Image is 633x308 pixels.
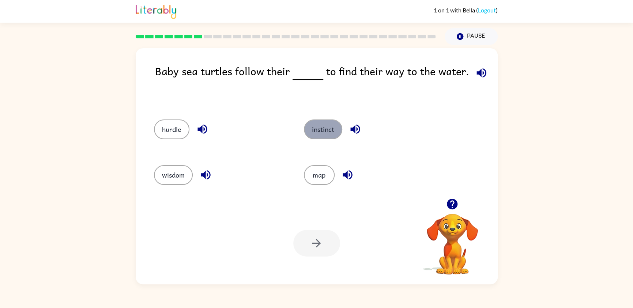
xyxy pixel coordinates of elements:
[434,7,498,14] div: ( )
[154,119,189,139] button: hurdle
[445,28,498,45] button: Pause
[304,119,342,139] button: instinct
[155,63,498,105] div: Baby sea turtles follow their to find their way to the water.
[416,202,489,275] video: Your browser must support playing .mp4 files to use Literably. Please try using another browser.
[136,3,176,19] img: Literably
[154,165,193,185] button: wisdom
[478,7,496,14] a: Logout
[434,7,476,14] span: 1 on 1 with Bella
[304,165,335,185] button: map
